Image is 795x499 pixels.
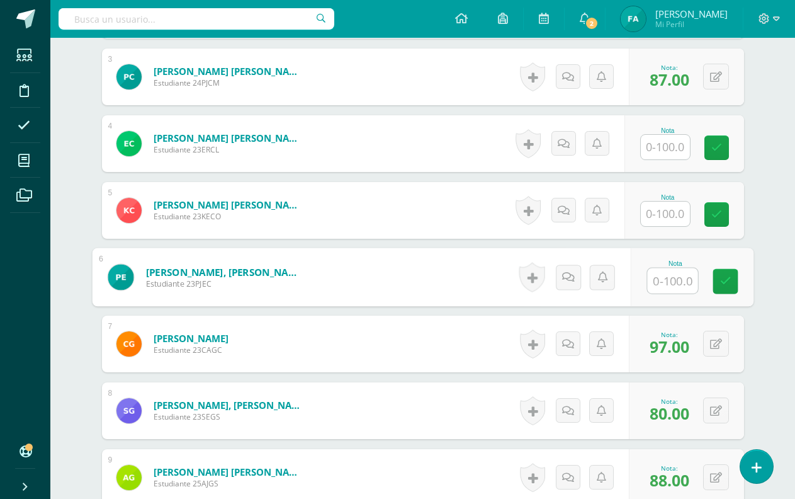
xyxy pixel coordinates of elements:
[154,411,305,422] span: Estudiante 23SEGS
[154,332,228,345] a: [PERSON_NAME]
[650,403,689,424] span: 80.00
[650,63,689,72] div: Nota:
[154,478,305,489] span: Estudiante 25AJGS
[585,16,599,30] span: 2
[154,65,305,77] a: [PERSON_NAME] [PERSON_NAME]
[646,260,704,267] div: Nota
[650,69,689,90] span: 87.00
[650,397,689,406] div: Nota:
[116,131,142,156] img: a3417bdec97451d10b4fe2a68a7046c8.png
[650,464,689,473] div: Nota:
[154,399,305,411] a: [PERSON_NAME], [PERSON_NAME]
[154,345,228,355] span: Estudiante 23CAGC
[116,64,142,89] img: d96b205780146c0ee62c0d8bb00de22f.png
[59,8,334,30] input: Busca un usuario...
[650,469,689,491] span: 88.00
[116,198,142,223] img: 3077e1f7fc910c887ce87c26880526f0.png
[116,331,142,357] img: 75ddb1012ef5b5ff67e34245a8df7983.png
[640,127,696,134] div: Nota
[145,265,301,278] a: [PERSON_NAME], [PERSON_NAME]
[154,132,305,144] a: [PERSON_NAME] [PERSON_NAME]
[650,336,689,357] span: 97.00
[154,77,305,88] span: Estudiante 24PJCM
[154,144,305,155] span: Estudiante 23ERCL
[641,202,690,226] input: 0-100.0
[655,8,728,20] span: [PERSON_NAME]
[621,6,646,32] img: e1f9fcb86e501a77084eaf764c4d03b8.png
[640,194,696,201] div: Nota
[108,264,133,290] img: 23ec1711212fb13d506ed84399d281dc.png
[116,465,142,490] img: e31e20e0c9e43d879b2906e38ad5b742.png
[650,330,689,339] div: Nota:
[145,278,301,290] span: Estudiante 23PJEC
[655,19,728,30] span: Mi Perfil
[154,466,305,478] a: [PERSON_NAME] [PERSON_NAME]
[647,268,697,294] input: 0-100.0
[641,135,690,159] input: 0-100.0
[116,398,142,423] img: 24c9fc2407ce4426c5a0f399ee16569c.png
[154,211,305,222] span: Estudiante 23KECO
[154,198,305,211] a: [PERSON_NAME] [PERSON_NAME]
